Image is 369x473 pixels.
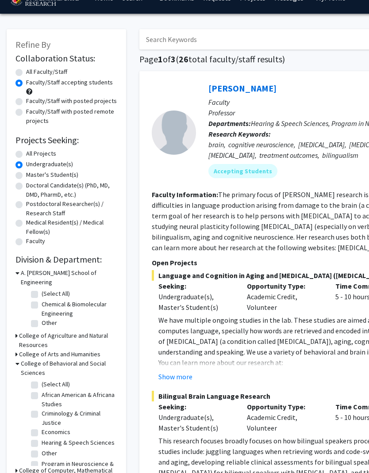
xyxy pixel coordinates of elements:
[15,39,50,50] span: Refine By
[247,281,322,292] p: Opportunity Type:
[247,402,322,412] p: Opportunity Type:
[26,68,67,77] label: All Faculty/Staff
[19,350,100,359] h3: College of Arts and Humanities
[26,160,73,169] label: Undergraduate(s)
[158,54,163,65] span: 1
[152,191,218,199] b: Faculty Information:
[21,269,117,287] h3: A. [PERSON_NAME] School of Engineering
[26,97,117,106] label: Faculty/Staff with posted projects
[208,119,251,128] b: Departments:
[240,402,329,434] div: Academic Credit, Volunteer
[26,171,78,180] label: Master's Student(s)
[171,54,176,65] span: 3
[26,218,117,237] label: Medical Resident(s) / Medical Fellow(s)
[15,53,117,64] h2: Collaboration Status:
[158,402,234,412] p: Seeking:
[42,300,115,319] label: Chemical & Biomolecular Engineering
[26,149,56,159] label: All Projects
[15,255,117,265] h2: Division & Department:
[19,332,117,350] h3: College of Agriculture and Natural Resources
[7,433,38,466] iframe: Chat
[42,439,115,448] label: Hearing & Speech Sciences
[158,412,234,434] div: Undergraduate(s), Master's Student(s)
[15,135,117,146] h2: Projects Seeking:
[26,107,117,126] label: Faculty/Staff with posted remote projects
[42,409,115,428] label: Criminology & Criminal Justice
[26,78,113,88] label: Faculty/Staff accepting students
[42,449,57,458] label: Other
[42,391,115,409] label: African American & Africana Studies
[42,319,57,328] label: Other
[42,290,70,299] label: (Select All)
[179,54,188,65] span: 26
[208,164,277,179] mat-chip: Accepting Students
[208,83,277,94] a: [PERSON_NAME]
[26,200,117,218] label: Postdoctoral Researcher(s) / Research Staff
[26,237,45,246] label: Faculty
[42,380,70,389] label: (Select All)
[240,281,329,313] div: Academic Credit, Volunteer
[21,359,117,378] h3: College of Behavioral and Social Sciences
[208,130,271,139] b: Research Keywords:
[158,372,192,382] button: Show more
[158,281,234,292] p: Seeking:
[158,292,234,313] div: Undergraduate(s), Master's Student(s)
[26,181,117,200] label: Doctoral Candidate(s) (PhD, MD, DMD, PharmD, etc.)
[42,428,70,437] label: Economics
